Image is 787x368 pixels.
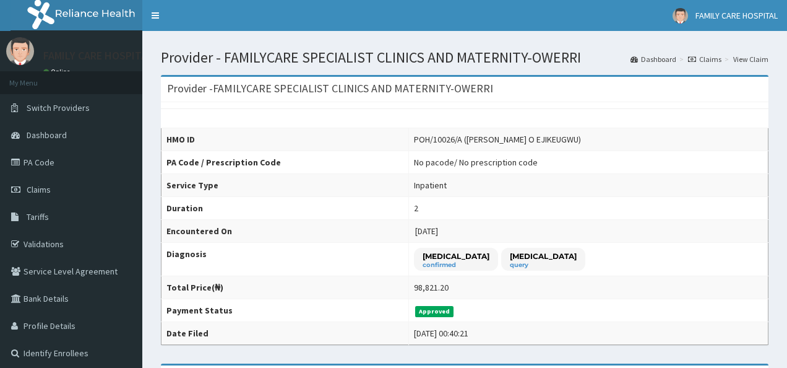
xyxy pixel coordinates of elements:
a: View Claim [733,54,768,64]
img: User Image [6,37,34,65]
h1: Provider - FAMILYCARE SPECIALIST CLINICS AND MATERNITY-OWERRI [161,50,768,66]
th: Date Filed [161,322,409,345]
th: Encountered On [161,220,409,243]
th: Payment Status [161,299,409,322]
div: [DATE] 00:40:21 [414,327,468,340]
span: [DATE] [415,226,438,237]
th: HMO ID [161,128,409,151]
span: Dashboard [27,129,67,141]
div: POH/10026/A ([PERSON_NAME] O EJIKEUGWU) [414,133,581,146]
span: Switch Providers [27,102,90,113]
th: Diagnosis [161,243,409,276]
img: User Image [673,8,688,24]
th: PA Code / Prescription Code [161,151,409,174]
p: [MEDICAL_DATA] [423,251,489,261]
span: Approved [415,306,454,317]
th: Service Type [161,174,409,197]
th: Total Price(₦) [161,276,409,299]
a: Dashboard [630,54,676,64]
span: FAMILY CARE HOSPITAL [695,10,778,21]
h3: Provider - FAMILYCARE SPECIALIST CLINICS AND MATERNITY-OWERRI [167,83,493,94]
div: 98,821.20 [414,281,449,294]
a: Claims [688,54,721,64]
small: confirmed [423,262,489,268]
div: No pacode / No prescription code [414,156,538,169]
p: FAMILY CARE HOSPITAL [43,50,153,61]
span: Tariffs [27,211,49,222]
th: Duration [161,197,409,220]
div: Inpatient [414,179,447,191]
a: Online [43,68,73,76]
p: [MEDICAL_DATA] [510,251,577,261]
span: Claims [27,184,51,195]
div: 2 [414,202,418,214]
small: query [510,262,577,268]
